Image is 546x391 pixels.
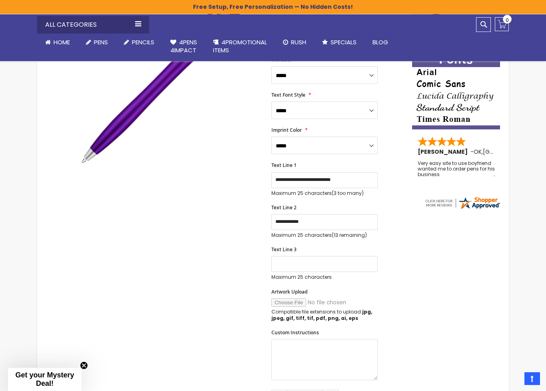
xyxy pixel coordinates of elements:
[332,232,367,238] span: (13 remaining)
[54,38,70,46] span: Home
[213,38,267,54] span: 4PROMOTIONAL ITEMS
[424,205,501,212] a: 4pens.com certificate URL
[373,38,388,46] span: Blog
[37,34,78,51] a: Home
[483,148,542,156] span: [GEOGRAPHIC_DATA]
[424,196,501,210] img: 4pens.com widget logo
[418,161,495,178] div: Very easy site to use boyfriend wanted me to order pens for his business
[271,329,319,336] span: Custom Instructions
[314,34,365,51] a: Specials
[132,38,154,46] span: Pencils
[418,148,470,156] span: [PERSON_NAME]
[15,371,74,387] span: Get your Mystery Deal!
[271,246,297,253] span: Text Line 3
[162,34,205,60] a: 4Pens4impact
[271,274,378,280] p: Maximum 25 characters
[271,204,297,211] span: Text Line 2
[78,34,116,51] a: Pens
[506,16,509,24] span: 0
[205,34,275,60] a: 4PROMOTIONALITEMS
[271,308,372,322] strong: jpg, jpeg, gif, tiff, tif, pdf, png, ai, eps
[170,38,197,54] span: 4Pens 4impact
[524,372,540,385] a: Top
[271,56,292,63] span: Ink Color
[94,38,108,46] span: Pens
[271,91,305,98] span: Text Font Style
[116,34,162,51] a: Pencils
[412,52,500,129] img: font-personalization-examples
[332,190,364,196] span: (3 too many)
[474,148,482,156] span: OK
[80,361,88,369] button: Close teaser
[8,368,82,391] div: Get your Mystery Deal!Close teaser
[495,17,509,31] a: 0
[271,232,378,238] p: Maximum 25 characters
[291,38,306,46] span: Rush
[271,309,378,322] p: Compatible file extensions to upload:
[271,190,378,196] p: Maximum 25 characters
[271,162,297,169] span: Text Line 1
[331,38,357,46] span: Specials
[470,148,542,156] span: - ,
[271,288,307,295] span: Artwork Upload
[365,34,396,51] a: Blog
[271,127,302,133] span: Imprint Color
[275,34,314,51] a: Rush
[37,16,149,34] div: All Categories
